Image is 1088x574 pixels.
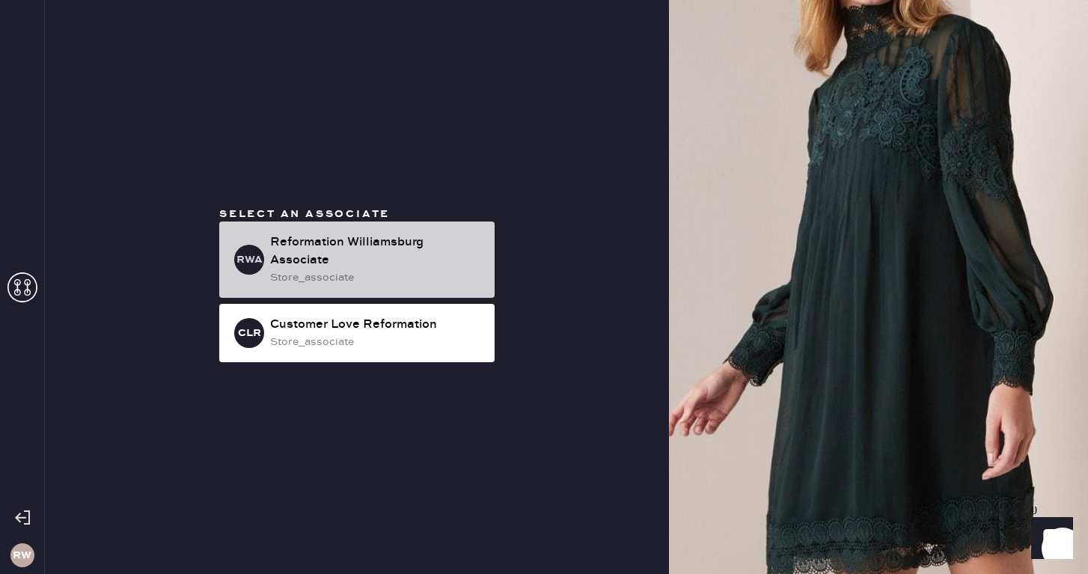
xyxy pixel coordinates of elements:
[1017,507,1081,571] iframe: Front Chat
[238,328,261,338] h3: CLR
[219,207,390,221] span: Select an associate
[236,254,263,265] h3: RWA
[270,233,483,269] div: Reformation Williamsburg Associate
[270,316,483,334] div: Customer Love Reformation
[270,269,483,286] div: store_associate
[13,550,31,561] h3: RW
[270,334,483,350] div: store_associate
